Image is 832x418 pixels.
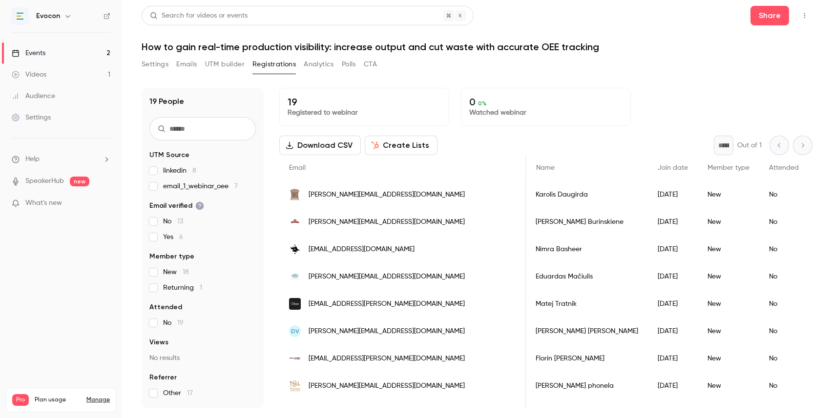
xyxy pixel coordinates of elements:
button: UTM builder [205,57,245,72]
div: Karolis Daugirda [526,181,648,208]
div: New [698,372,759,399]
span: Yes [163,232,183,242]
button: Settings [142,57,168,72]
button: Share [750,6,789,25]
span: [PERSON_NAME][EMAIL_ADDRESS][DOMAIN_NAME] [309,217,465,227]
div: New [698,181,759,208]
img: tsl.co.zw [289,380,301,392]
div: No [759,345,809,372]
img: helsinki.fi [289,243,301,255]
span: [EMAIL_ADDRESS][PERSON_NAME][DOMAIN_NAME] [309,299,465,309]
div: Events [12,48,45,58]
span: 18 [183,269,189,276]
span: [PERSON_NAME][EMAIL_ADDRESS][DOMAIN_NAME] [309,190,465,200]
div: New [698,263,759,290]
div: New [698,236,759,263]
span: 7 [234,183,238,190]
span: [PERSON_NAME][EMAIL_ADDRESS][DOMAIN_NAME] [309,272,465,282]
h6: Evocon [36,11,60,21]
div: New [698,208,759,236]
section: facet-groups [149,150,256,398]
div: [DATE] [648,290,698,318]
span: 17 [187,390,193,397]
img: grainmore.com [289,189,301,200]
p: Watched webinar [469,108,623,118]
span: UTM Source [149,150,189,160]
div: New [698,318,759,345]
a: SpeakerHub [25,176,64,186]
img: vilvi.eu [289,271,301,282]
button: CTA [364,57,377,72]
span: Member type [149,252,194,261]
span: [EMAIL_ADDRESS][PERSON_NAME][DOMAIN_NAME] [309,354,465,364]
div: No [759,318,809,345]
span: Email [289,164,306,171]
p: 19 [288,96,441,108]
div: [PERSON_NAME] Burinskiene [526,208,648,236]
div: [DATE] [648,181,698,208]
span: Plan usage [35,396,81,404]
span: New [163,267,189,277]
span: linkedin [163,166,196,176]
span: Name [536,164,555,171]
span: 19 [177,319,184,326]
button: Create Lists [365,136,437,155]
span: 6 [179,234,183,240]
span: DV [291,327,299,336]
span: Join date [658,164,688,171]
div: New [698,290,759,318]
div: Audience [12,91,55,101]
img: liutukas.lt [289,216,301,228]
img: skaza.com [289,298,301,310]
div: No [759,236,809,263]
li: help-dropdown-opener [12,154,110,164]
span: [PERSON_NAME][EMAIL_ADDRESS][DOMAIN_NAME] [309,326,465,337]
button: Polls [342,57,356,72]
a: Manage [86,396,110,404]
button: Registrations [252,57,296,72]
div: [PERSON_NAME] [PERSON_NAME] [526,318,648,345]
div: No [759,263,809,290]
div: No [759,290,809,318]
span: No [163,318,184,328]
span: Email verified [149,201,204,211]
div: Search for videos or events [150,11,248,21]
div: Nimra Basheer [526,236,648,263]
img: Evocon [12,8,28,24]
p: No results [149,353,256,363]
h1: 19 People [149,96,184,107]
div: [DATE] [648,372,698,399]
span: Views [149,338,168,347]
div: [DATE] [648,236,698,263]
div: No [759,208,809,236]
div: [PERSON_NAME] phonela [526,372,648,399]
span: Help [25,154,40,164]
span: 1 [200,284,202,291]
div: Eduardas Mačiulis [526,263,648,290]
div: No [759,372,809,399]
div: [DATE] [648,263,698,290]
span: Pro [12,394,29,406]
span: Other [163,388,193,398]
span: Member type [707,164,749,171]
p: Registered to webinar [288,108,441,118]
span: [PERSON_NAME][EMAIL_ADDRESS][DOMAIN_NAME] [309,381,465,391]
div: Florin [PERSON_NAME] [526,345,648,372]
button: Download CSV [279,136,361,155]
span: What's new [25,198,62,208]
div: [DATE] [648,345,698,372]
span: 13 [177,218,183,225]
button: Emails [176,57,197,72]
span: No [163,217,183,226]
p: 0 [469,96,623,108]
span: Returning [163,283,202,293]
div: Settings [12,113,51,122]
span: email_1_webinar_oee [163,181,238,191]
span: 8 [192,167,196,174]
div: No [759,181,809,208]
span: Referrer [149,373,177,382]
h1: How to gain real-time production visibility: increase output and cut waste with accurate OEE trac... [142,41,812,53]
span: 0 % [478,100,487,107]
button: Analytics [304,57,334,72]
p: Out of 1 [737,140,762,150]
